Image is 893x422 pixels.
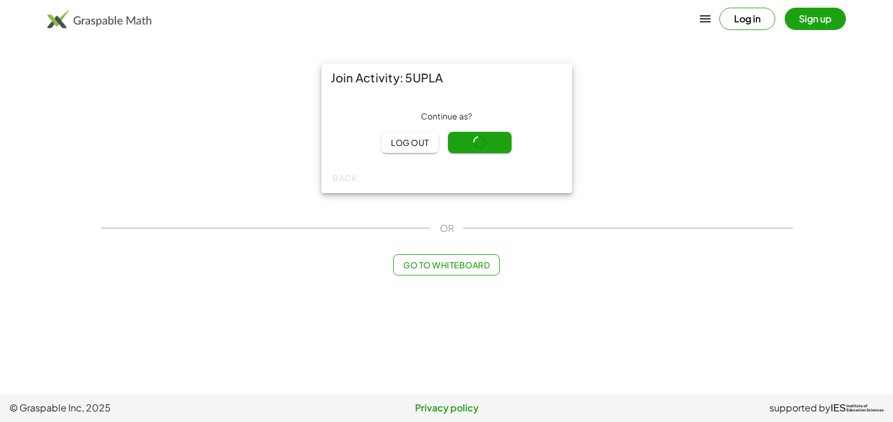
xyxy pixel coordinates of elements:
span: OR [440,221,454,235]
a: IESInstitute ofEducation Sciences [831,401,884,415]
div: Continue as ? [331,111,563,122]
span: Log out [391,137,429,148]
span: Institute of Education Sciences [846,404,884,413]
span: Go to Whiteboard [403,260,490,270]
button: Sign up [785,8,846,30]
span: supported by [769,401,831,415]
button: Log in [719,8,775,30]
span: IES [831,403,846,414]
div: Join Activity: 5UPLA [321,64,572,92]
a: Privacy policy [301,401,592,415]
button: Go to Whiteboard [393,254,500,275]
span: © Graspable Inc, 2025 [9,401,301,415]
button: Log out [381,132,439,153]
